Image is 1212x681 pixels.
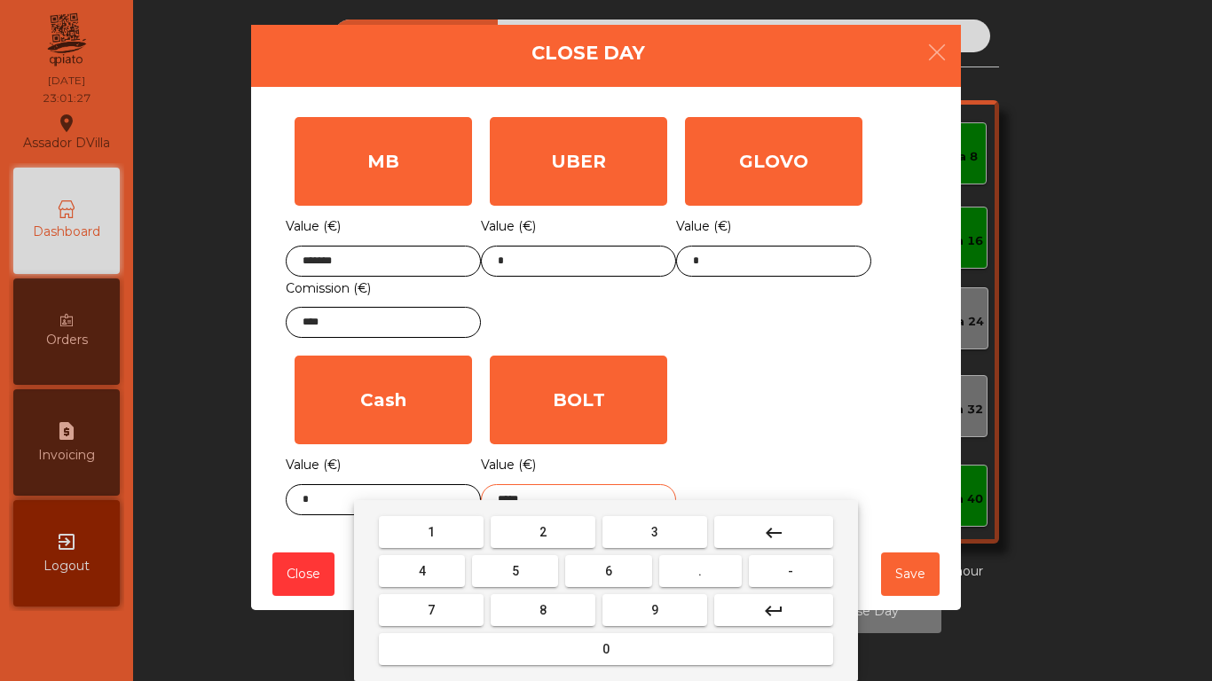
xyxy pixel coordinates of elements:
span: 4 [419,564,426,578]
div: BOLT [490,356,667,444]
div: UBER [490,117,667,206]
span: . [698,564,702,578]
mat-icon: keyboard_return [763,600,784,622]
span: 7 [428,603,435,617]
span: 2 [539,525,547,539]
span: 3 [651,525,658,539]
span: 6 [605,564,612,578]
span: 1 [428,525,435,539]
label: Value (€) [481,453,536,477]
mat-icon: keyboard_backspace [763,522,784,544]
div: Cash [295,356,472,444]
div: MB [295,117,472,206]
label: Value (€) [286,215,341,239]
h4: Close Day [531,40,645,67]
label: Value (€) [286,453,341,477]
label: Value (€) [676,215,731,239]
span: 8 [539,603,547,617]
span: 5 [512,564,519,578]
label: Comission (€) [286,277,371,301]
span: 0 [602,642,610,656]
div: GLOVO [685,117,862,206]
span: - [788,564,793,578]
label: Value (€) [481,215,536,239]
span: 9 [651,603,658,617]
